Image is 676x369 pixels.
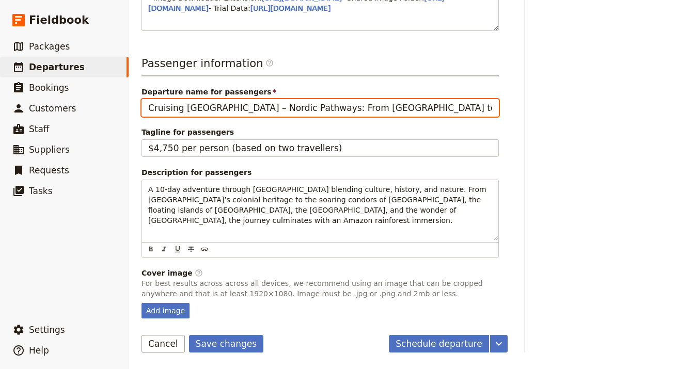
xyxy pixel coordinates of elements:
[490,335,508,352] button: More actions
[29,12,89,28] span: Fieldbook
[29,62,85,72] span: Departures
[29,124,50,134] span: Staff
[142,139,499,157] input: Tagline for passengers
[29,186,53,196] span: Tasks
[250,4,331,12] a: [URL][DOMAIN_NAME]
[265,59,274,67] span: ​
[265,59,274,71] span: ​
[209,4,250,12] span: - Trial Data:
[29,165,69,175] span: Requests
[145,244,156,255] button: Format bold
[185,244,197,255] button: Format strikethrough
[389,335,489,352] button: Schedule departure
[29,145,70,155] span: Suppliers
[142,303,190,318] div: Add image
[142,87,499,97] span: Departure name for passengers
[199,244,210,255] button: Insert link
[142,167,499,178] div: Description for passengers
[29,103,76,114] span: Customers
[159,244,170,255] button: Format italic
[29,41,70,52] span: Packages
[195,269,203,277] span: ​
[142,278,499,299] p: For best results across across all devices, we recommend using an image that can be cropped anywh...
[142,268,499,278] div: Cover image
[142,335,185,352] button: Cancel
[142,127,499,137] span: Tagline for passengers
[29,325,65,335] span: Settings
[148,185,489,224] span: A 10-day adventure through [GEOGRAPHIC_DATA] blending culture, history, and nature. From [GEOGRAP...
[29,83,69,93] span: Bookings
[142,99,499,117] input: Departure name for passengers
[142,56,499,76] h3: Passenger information
[172,244,183,255] button: Format underline
[189,335,264,352] button: Save changes
[29,345,49,356] span: Help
